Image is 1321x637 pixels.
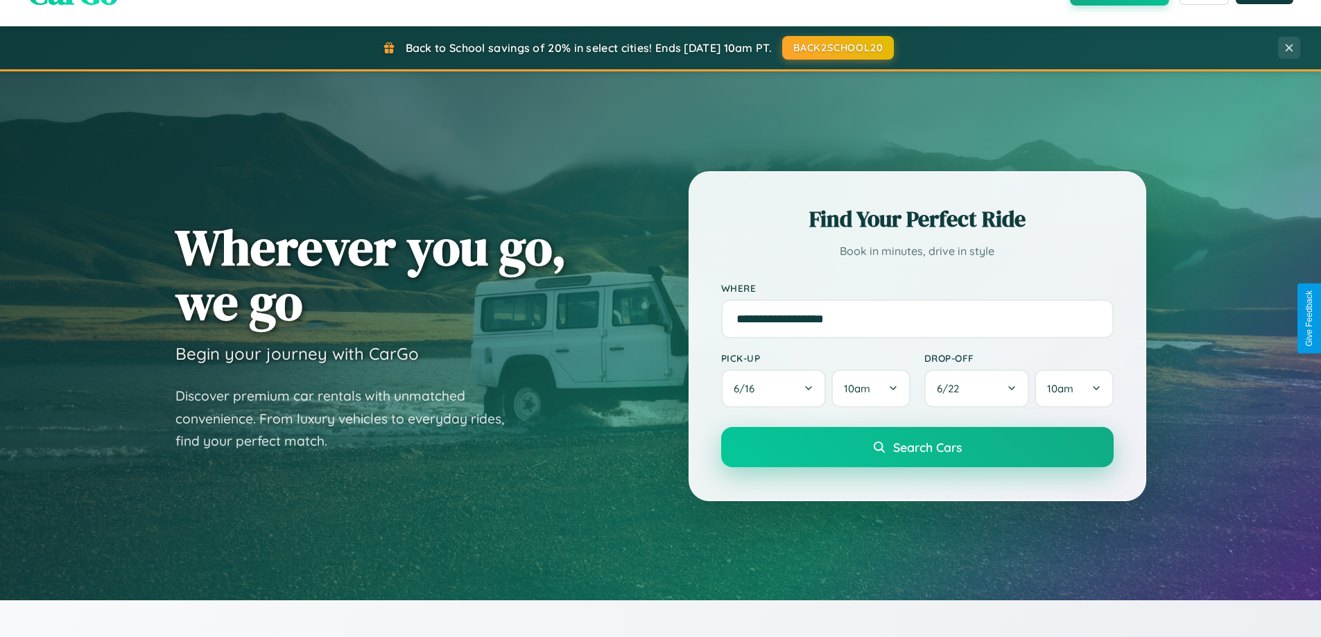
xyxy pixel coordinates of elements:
button: BACK2SCHOOL20 [782,36,894,60]
p: Discover premium car rentals with unmatched convenience. From luxury vehicles to everyday rides, ... [175,385,522,453]
h2: Find Your Perfect Ride [721,204,1114,234]
label: Where [721,282,1114,294]
span: Search Cars [893,439,962,455]
label: Pick-up [721,352,910,364]
div: Give Feedback [1304,290,1314,347]
span: 10am [844,382,870,395]
button: 10am [831,369,910,408]
span: 10am [1047,382,1073,395]
span: Back to School savings of 20% in select cities! Ends [DATE] 10am PT. [406,41,772,55]
label: Drop-off [924,352,1114,364]
button: 10am [1035,369,1113,408]
h1: Wherever you go, we go [175,220,567,329]
p: Book in minutes, drive in style [721,241,1114,261]
span: 6 / 22 [937,382,966,395]
button: 6/16 [721,369,827,408]
button: 6/22 [924,369,1030,408]
button: Search Cars [721,427,1114,467]
span: 6 / 16 [734,382,761,395]
h3: Begin your journey with CarGo [175,343,419,364]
